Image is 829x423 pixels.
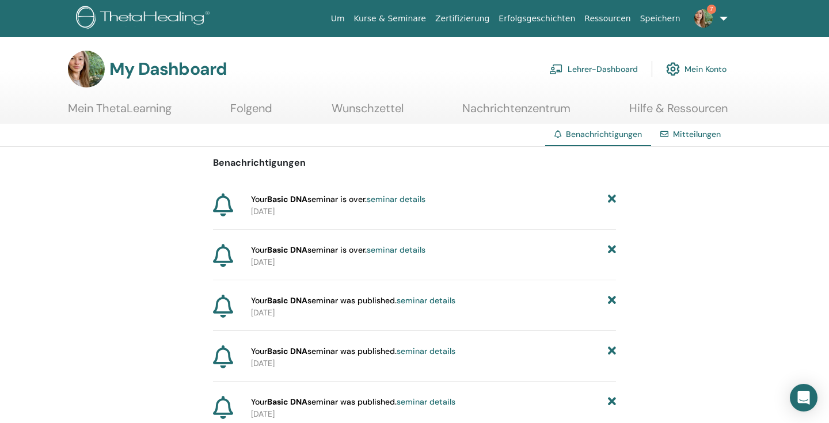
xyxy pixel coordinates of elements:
[267,346,307,356] strong: Basic DNA
[213,156,616,170] p: Benachrichtigungen
[666,56,727,82] a: Mein Konto
[230,101,272,124] a: Folgend
[629,101,728,124] a: Hilfe & Ressourcen
[707,5,716,14] span: 7
[397,295,455,306] a: seminar details
[109,59,227,79] h3: My Dashboard
[68,101,172,124] a: Mein ThetaLearning
[251,193,425,205] span: Your seminar is over.
[267,397,307,407] strong: Basic DNA
[636,8,685,29] a: Speichern
[251,205,616,218] p: [DATE]
[790,384,817,411] div: Open Intercom Messenger
[431,8,494,29] a: Zertifizierung
[549,64,563,74] img: chalkboard-teacher.svg
[549,56,638,82] a: Lehrer-Dashboard
[267,245,307,255] strong: Basic DNA
[367,194,425,204] a: seminar details
[580,8,635,29] a: Ressourcen
[367,245,425,255] a: seminar details
[251,256,616,268] p: [DATE]
[267,194,307,204] strong: Basic DNA
[326,8,349,29] a: Um
[251,396,455,408] span: Your seminar was published.
[694,9,713,28] img: default.jpg
[76,6,214,32] img: logo.png
[397,397,455,407] a: seminar details
[251,307,616,319] p: [DATE]
[68,51,105,87] img: default.jpg
[673,129,721,139] a: Mitteilungen
[267,295,307,306] strong: Basic DNA
[251,408,616,420] p: [DATE]
[251,244,425,256] span: Your seminar is over.
[349,8,431,29] a: Kurse & Seminare
[566,129,642,139] span: Benachrichtigungen
[666,59,680,79] img: cog.svg
[494,8,580,29] a: Erfolgsgeschichten
[251,345,455,357] span: Your seminar was published.
[251,295,455,307] span: Your seminar was published.
[462,101,571,124] a: Nachrichtenzentrum
[251,357,616,369] p: [DATE]
[332,101,404,124] a: Wunschzettel
[397,346,455,356] a: seminar details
